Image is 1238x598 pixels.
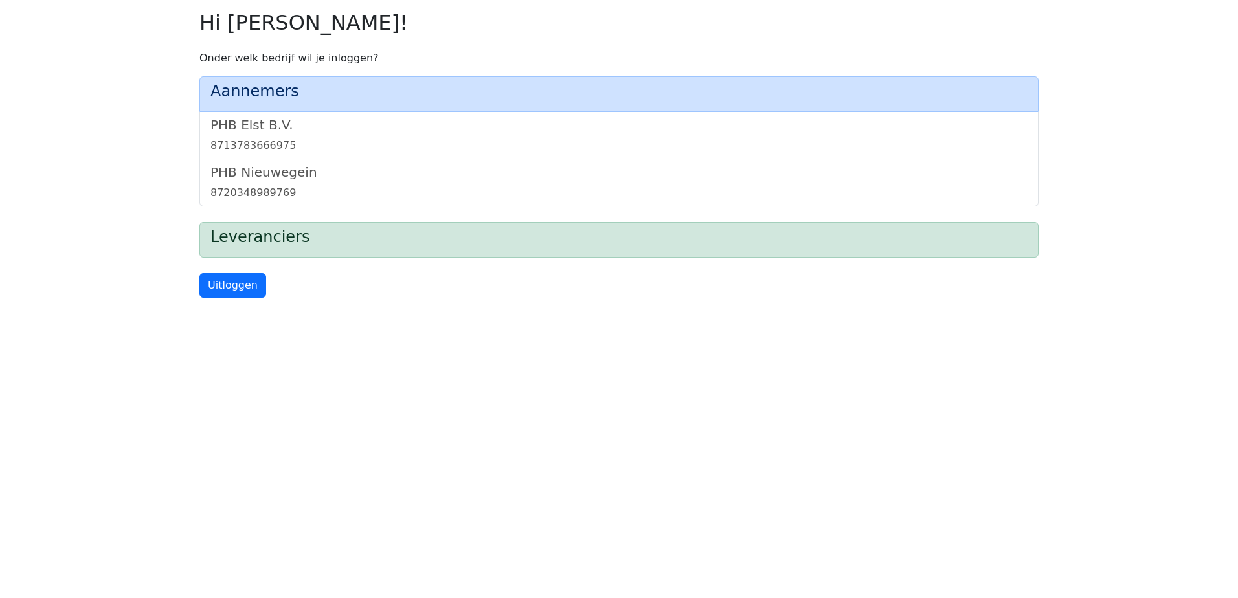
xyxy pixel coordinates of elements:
[210,82,1028,101] h4: Aannemers
[199,10,1039,35] h2: Hi [PERSON_NAME]!
[210,228,1028,247] h4: Leveranciers
[210,117,1028,133] h5: PHB Elst B.V.
[210,185,1028,201] div: 8720348989769
[210,138,1028,153] div: 8713783666975
[210,164,1028,201] a: PHB Nieuwegein8720348989769
[210,117,1028,153] a: PHB Elst B.V.8713783666975
[199,50,1039,66] p: Onder welk bedrijf wil je inloggen?
[210,164,1028,180] h5: PHB Nieuwegein
[199,273,266,298] a: Uitloggen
